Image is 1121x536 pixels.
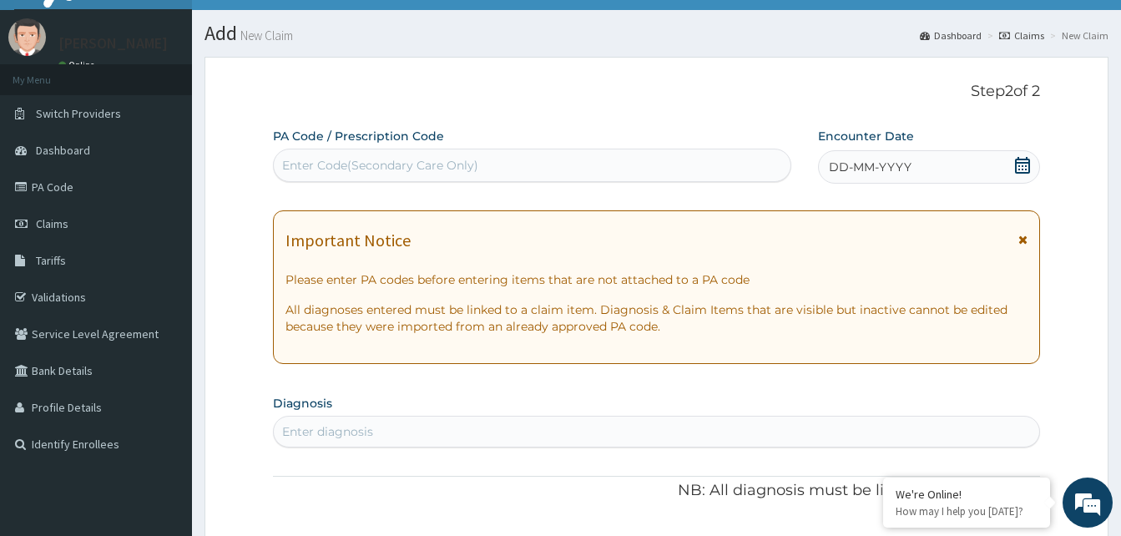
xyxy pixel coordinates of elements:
[285,271,1028,288] p: Please enter PA codes before entering items that are not attached to a PA code
[273,395,332,412] label: Diagnosis
[58,59,98,71] a: Online
[36,106,121,121] span: Switch Providers
[818,128,914,144] label: Encounter Date
[36,253,66,268] span: Tariffs
[285,301,1028,335] p: All diagnoses entered must be linked to a claim item. Diagnosis & Claim Items that are visible bu...
[31,83,68,125] img: d_794563401_company_1708531726252_794563401
[920,28,982,43] a: Dashboard
[1046,28,1108,43] li: New Claim
[205,23,1108,44] h1: Add
[237,29,293,42] small: New Claim
[274,8,314,48] div: Minimize live chat window
[896,487,1038,502] div: We're Online!
[58,36,168,51] p: [PERSON_NAME]
[273,83,1040,101] p: Step 2 of 2
[36,216,68,231] span: Claims
[285,231,411,250] h1: Important Notice
[282,423,373,440] div: Enter diagnosis
[282,157,478,174] div: Enter Code(Secondary Care Only)
[87,94,280,115] div: Chat with us now
[36,143,90,158] span: Dashboard
[8,18,46,56] img: User Image
[8,358,318,417] textarea: Type your message and hit 'Enter'
[273,128,444,144] label: PA Code / Prescription Code
[829,159,911,175] span: DD-MM-YYYY
[896,504,1038,518] p: How may I help you today?
[999,28,1044,43] a: Claims
[97,161,230,330] span: We're online!
[273,480,1040,502] p: NB: All diagnosis must be linked to a claim item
